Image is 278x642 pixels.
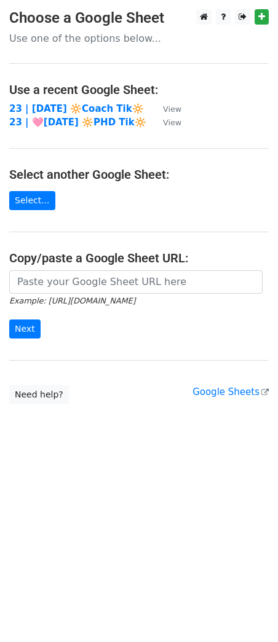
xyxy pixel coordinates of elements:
[151,103,181,114] a: View
[163,118,181,127] small: View
[9,32,269,45] p: Use one of the options below...
[151,117,181,128] a: View
[9,319,41,339] input: Next
[9,385,69,404] a: Need help?
[193,386,269,397] a: Google Sheets
[9,9,269,27] h3: Choose a Google Sheet
[9,191,55,210] a: Select...
[163,104,181,114] small: View
[9,117,146,128] a: 23 | 🩷[DATE] 🔆PHD Tik🔆
[9,251,269,265] h4: Copy/paste a Google Sheet URL:
[9,296,135,305] small: Example: [URL][DOMAIN_NAME]
[9,167,269,182] h4: Select another Google Sheet:
[9,82,269,97] h4: Use a recent Google Sheet:
[9,103,144,114] a: 23 | [DATE] 🔆Coach Tik🔆
[9,270,263,294] input: Paste your Google Sheet URL here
